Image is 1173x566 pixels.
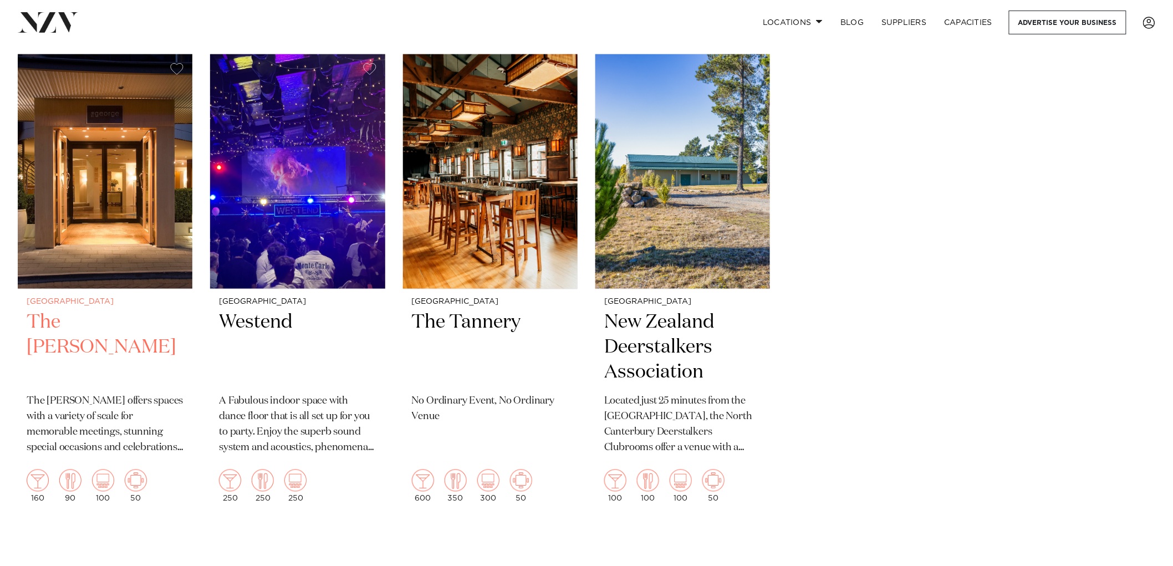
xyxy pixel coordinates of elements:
[412,394,569,425] p: No Ordinary Event, No Ordinary Venue
[27,310,183,385] h2: The [PERSON_NAME]
[210,54,385,511] a: [GEOGRAPHIC_DATA] Westend A Fabulous indoor space with dance floor that is all set up for you to ...
[832,11,873,34] a: BLOG
[18,12,78,32] img: nzv-logo.png
[637,470,659,492] img: dining.png
[284,470,307,503] div: 250
[595,54,770,511] a: [GEOGRAPHIC_DATA] New Zealand Deerstalkers Association Located just 25 minutes from the [GEOGRAPH...
[27,470,49,492] img: cocktail.png
[510,470,532,492] img: meeting.png
[1009,11,1126,34] a: Advertise your business
[510,470,532,503] div: 50
[604,394,761,456] p: Located just 25 minutes from the [GEOGRAPHIC_DATA], the North Canterbury Deerstalkers Clubrooms o...
[284,470,307,492] img: theatre.png
[27,394,183,456] p: The [PERSON_NAME] offers spaces with a variety of scale for memorable meetings, stunning special ...
[412,470,434,492] img: cocktail.png
[936,11,1002,34] a: Capacities
[125,470,147,492] img: meeting.png
[252,470,274,492] img: dining.png
[873,11,935,34] a: SUPPLIERS
[604,470,626,503] div: 100
[412,298,569,307] small: [GEOGRAPHIC_DATA]
[604,310,761,385] h2: New Zealand Deerstalkers Association
[27,298,183,307] small: [GEOGRAPHIC_DATA]
[252,470,274,503] div: 250
[754,11,832,34] a: Locations
[18,54,192,511] a: [GEOGRAPHIC_DATA] The [PERSON_NAME] The [PERSON_NAME] offers spaces with a variety of scale for m...
[27,470,49,503] div: 160
[403,54,578,511] a: [GEOGRAPHIC_DATA] The Tannery No Ordinary Event, No Ordinary Venue 600 350 300 50
[604,298,761,307] small: [GEOGRAPHIC_DATA]
[412,310,569,385] h2: The Tannery
[219,470,241,492] img: cocktail.png
[219,470,241,503] div: 250
[604,470,626,492] img: cocktail.png
[670,470,692,503] div: 100
[670,470,692,492] img: theatre.png
[59,470,81,492] img: dining.png
[59,470,81,503] div: 90
[219,298,376,307] small: [GEOGRAPHIC_DATA]
[92,470,114,492] img: theatre.png
[92,470,114,503] div: 100
[125,470,147,503] div: 50
[637,470,659,503] div: 100
[477,470,499,492] img: theatre.png
[702,470,725,492] img: meeting.png
[412,470,434,503] div: 600
[477,470,499,503] div: 300
[445,470,467,503] div: 350
[219,310,376,385] h2: Westend
[702,470,725,503] div: 50
[219,394,376,456] p: A Fabulous indoor space with dance floor that is all set up for you to party. Enjoy the superb so...
[445,470,467,492] img: dining.png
